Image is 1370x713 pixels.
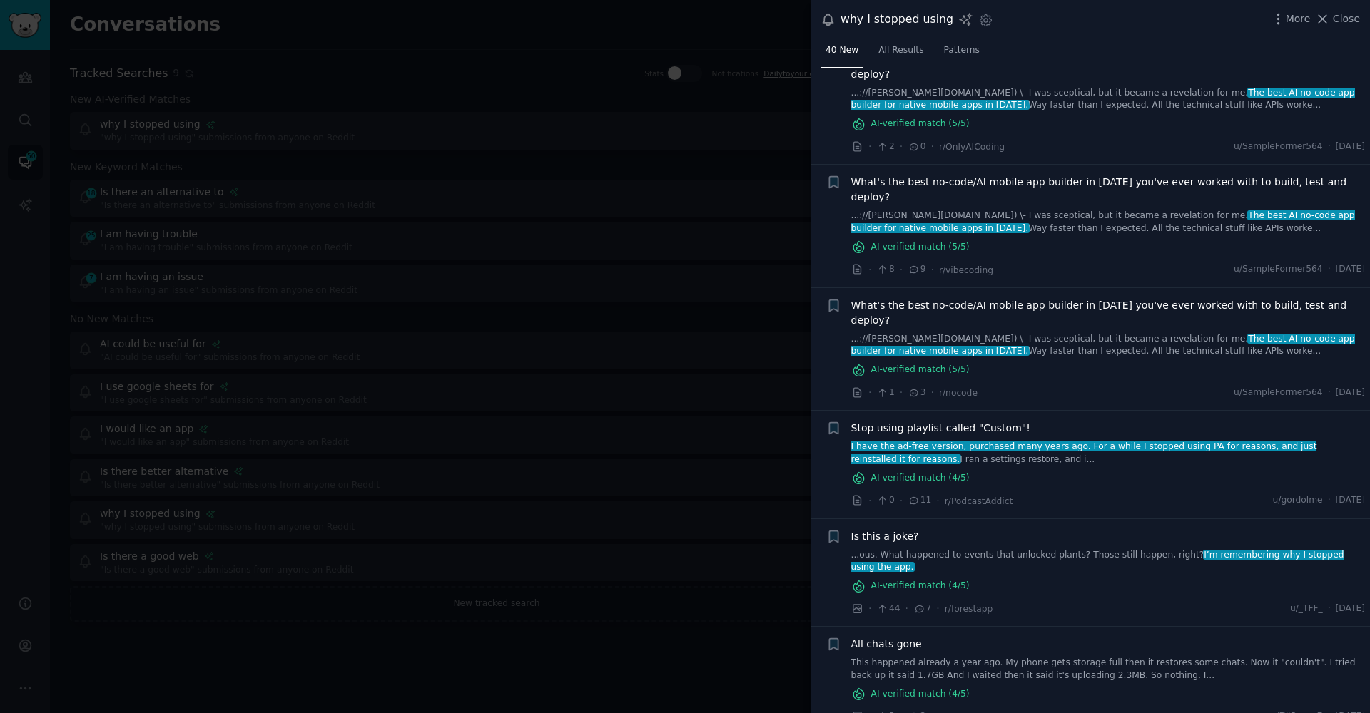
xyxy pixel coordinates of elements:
span: · [868,262,871,277]
span: u/SampleFormer564 [1234,386,1323,399]
span: · [900,262,903,277]
span: · [931,262,934,277]
span: 40 New [826,44,858,57]
a: ...://[PERSON_NAME][DOMAIN_NAME]) \- I was sceptical, but it became a revelation for me.The best ... [851,333,1366,358]
span: · [931,385,934,400]
a: Stop using playlist called "Custom"! [851,421,1030,436]
span: [DATE] [1336,494,1365,507]
span: I have the ad-free version, purchased many years ago. For a while I stopped using PA for reasons,... [850,441,1317,464]
a: What's the best no-code/AI mobile app builder in [DATE] you've ever worked with to build, test an... [851,175,1366,205]
span: All Results [878,44,923,57]
span: More [1286,11,1311,26]
span: · [931,139,934,154]
span: · [1328,386,1331,399]
span: 8 [876,263,894,276]
span: u/_TFF_ [1290,602,1323,615]
span: 0 [908,140,925,153]
span: 44 [876,602,900,615]
span: · [1328,263,1331,276]
span: u/gordolme [1273,494,1323,507]
a: This happened already a year ago. My phone gets storage full then it restores some chats. Now it ... [851,657,1366,682]
span: · [900,139,903,154]
span: · [936,601,939,616]
span: u/SampleFormer564 [1234,263,1323,276]
span: · [868,493,871,508]
button: More [1271,11,1311,26]
span: The best AI no-code app builder for native mobile apps in [DATE]. [851,88,1355,111]
span: Close [1333,11,1360,26]
span: r/PodcastAddict [945,496,1013,506]
span: 11 [908,494,931,507]
span: · [900,385,903,400]
a: All chats gone [851,637,922,652]
button: Close [1315,11,1360,26]
span: AI-verified match ( 5 /5) [871,118,970,130]
a: ...ous. What happened to events that unlocked plants? Those still happen, right?I’m remembering w... [851,549,1366,574]
span: 0 [876,494,894,507]
span: u/SampleFormer564 [1234,140,1323,153]
span: 1 [876,386,894,399]
span: · [900,493,903,508]
span: r/nocode [939,388,978,398]
span: The best AI no-code app builder for native mobile apps in [DATE]. [851,210,1355,233]
span: AI-verified match ( 5 /5) [871,241,970,254]
span: · [1328,494,1331,507]
div: why I stopped using [841,11,953,29]
a: 40 New [821,39,863,68]
a: Patterns [939,39,985,68]
a: ...://[PERSON_NAME][DOMAIN_NAME]) \- I was sceptical, but it became a revelation for me.The best ... [851,210,1366,235]
span: · [868,139,871,154]
span: 3 [908,386,925,399]
span: [DATE] [1336,140,1365,153]
a: All Results [873,39,928,68]
span: · [1328,602,1331,615]
span: [DATE] [1336,602,1365,615]
span: AI-verified match ( 4 /5) [871,688,970,701]
span: r/vibecoding [939,265,993,275]
span: · [868,601,871,616]
span: AI-verified match ( 4 /5) [871,472,970,485]
span: 7 [913,602,931,615]
span: 2 [876,140,894,153]
span: [DATE] [1336,263,1365,276]
span: · [905,601,908,616]
span: AI-verified match ( 4 /5) [871,580,970,593]
a: ...://[PERSON_NAME][DOMAIN_NAME]) \- I was sceptical, but it became a revelation for me.The best ... [851,87,1366,112]
span: Patterns [944,44,980,57]
span: [DATE] [1336,386,1365,399]
span: r/forestapp [945,604,993,614]
span: The best AI no-code app builder for native mobile apps in [DATE]. [851,334,1355,356]
a: I have the ad-free version, purchased many years ago. For a while I stopped using PA for reasons,... [851,441,1366,466]
span: AI-verified match ( 5 /5) [871,364,970,376]
a: What's the best no-code/AI mobile app builder in [DATE] you've ever worked with to build, test an... [851,298,1366,328]
span: · [868,385,871,400]
span: · [936,493,939,508]
a: Is this a joke? [851,529,919,544]
span: · [1328,140,1331,153]
span: r/OnlyAICoding [939,142,1005,152]
span: 9 [908,263,925,276]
